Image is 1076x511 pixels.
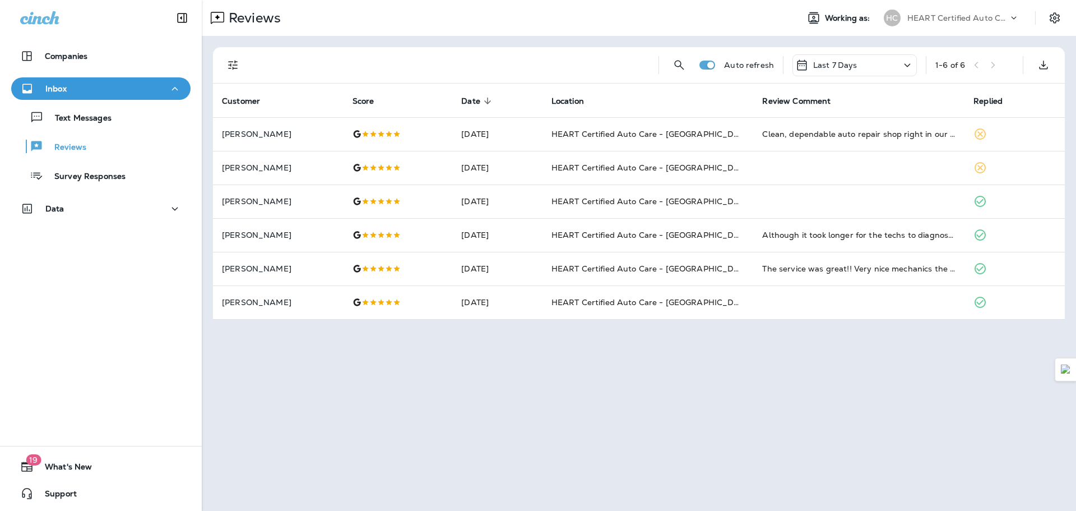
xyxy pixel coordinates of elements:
p: Companies [45,52,87,61]
button: 19What's New [11,455,191,478]
span: Replied [973,96,1017,106]
span: Score [353,96,389,106]
div: The service was great!! Very nice mechanics the work was done in a timely manner. I will be back ... [762,263,956,274]
span: Replied [973,96,1003,106]
span: Location [551,96,599,106]
p: Inbox [45,84,67,93]
td: [DATE] [452,151,542,185]
span: Review Comment [762,96,831,106]
span: Date [461,96,480,106]
p: Reviews [224,10,281,26]
p: [PERSON_NAME] [222,298,335,307]
span: HEART Certified Auto Care - [GEOGRAPHIC_DATA] [551,264,753,274]
button: Text Messages [11,105,191,129]
span: HEART Certified Auto Care - [GEOGRAPHIC_DATA] [551,230,753,240]
div: Although it took longer for the techs to diagnose the problem, the repair work fixed the problem.... [762,229,956,241]
img: Detect Auto [1061,365,1071,375]
p: [PERSON_NAME] [222,231,335,240]
p: Data [45,204,64,213]
button: Companies [11,45,191,67]
span: Working as: [825,13,873,23]
span: HEART Certified Auto Care - [GEOGRAPHIC_DATA] [551,163,753,173]
span: What's New [34,462,92,476]
div: 1 - 6 of 6 [935,61,965,70]
span: Customer [222,96,260,106]
button: Reviews [11,135,191,158]
td: [DATE] [452,117,542,151]
p: [PERSON_NAME] [222,130,335,139]
button: Support [11,482,191,505]
td: [DATE] [452,185,542,218]
p: [PERSON_NAME] [222,264,335,273]
p: [PERSON_NAME] [222,197,335,206]
td: [DATE] [452,252,542,286]
p: [PERSON_NAME] [222,163,335,172]
span: HEART Certified Auto Care - [GEOGRAPHIC_DATA] [551,297,753,307]
span: 19 [26,454,41,466]
button: Search Reviews [668,54,690,76]
button: Data [11,197,191,220]
td: [DATE] [452,286,542,319]
span: HEART Certified Auto Care - [GEOGRAPHIC_DATA] [551,129,753,139]
span: Customer [222,96,275,106]
button: Inbox [11,77,191,100]
button: Filters [222,54,244,76]
button: Export as CSV [1032,54,1055,76]
span: Review Comment [762,96,845,106]
span: HEART Certified Auto Care - [GEOGRAPHIC_DATA] [551,196,753,206]
p: Auto refresh [724,61,774,70]
span: Support [34,489,77,503]
p: Last 7 Days [813,61,857,70]
td: [DATE] [452,218,542,252]
p: Text Messages [44,113,112,124]
span: Date [461,96,495,106]
span: Location [551,96,584,106]
div: Clean, dependable auto repair shop right in our neighborhood. They sent me a text listing what ne... [762,128,956,140]
button: Collapse Sidebar [166,7,198,29]
div: HC [884,10,901,26]
p: Reviews [43,142,86,153]
button: Settings [1045,8,1065,28]
button: Survey Responses [11,164,191,187]
p: HEART Certified Auto Care [907,13,1008,22]
p: Survey Responses [43,172,126,182]
span: Score [353,96,374,106]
